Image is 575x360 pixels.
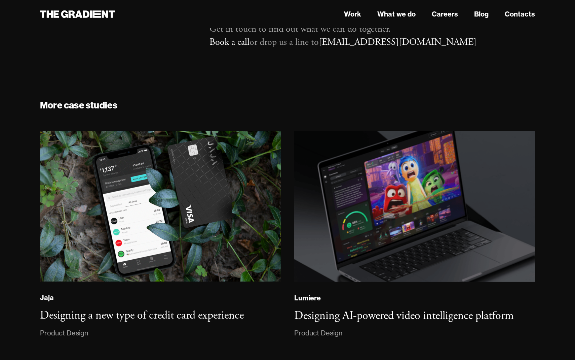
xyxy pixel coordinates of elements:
a: Careers [432,9,458,19]
div: Product Design [40,328,88,338]
a: Work [344,9,361,19]
div: Product Design [294,328,342,338]
h4: More case studies [40,98,535,112]
a: What we do [377,9,416,19]
div: Lumiere [294,294,321,302]
div: Jaja [40,293,54,302]
a: Blog [474,9,489,19]
a: JaJa finance appJajaDesigning a new type of credit card experienceProduct Design [40,131,281,338]
img: JaJa finance app [40,131,281,282]
a: Contacts [505,9,535,19]
a: LumiereDesigning AI-powered video intelligence platformProduct Design [294,131,535,339]
a: Book a call [209,36,250,48]
h3: Designing a new type of credit card experience [40,308,244,323]
a: [EMAIL_ADDRESS][DOMAIN_NAME] [319,36,476,48]
p: Interested in fintech experience? Get in touch to find out what we can do together. or drop us a ... [209,9,535,49]
h3: Designing AI-powered video intelligence platform [294,308,514,323]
